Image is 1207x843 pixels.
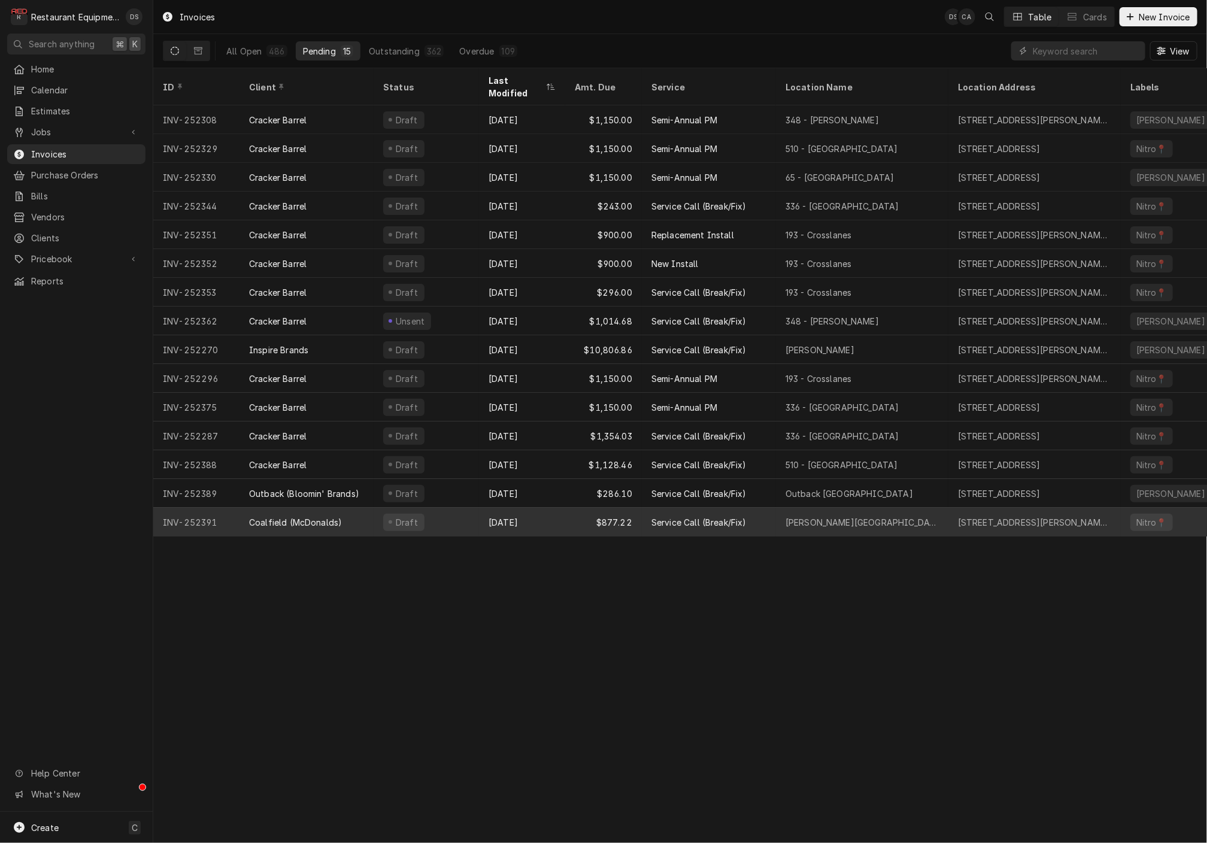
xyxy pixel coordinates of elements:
[1135,430,1168,442] div: Nitro📍
[29,38,95,50] span: Search anything
[249,286,307,299] div: Cracker Barrel
[394,142,420,155] div: Draft
[153,364,239,393] div: INV-252296
[7,249,145,269] a: Go to Pricebook
[249,372,307,385] div: Cracker Barrel
[651,315,747,328] div: Service Call (Break/Fix)
[7,34,145,54] button: Search anything⌘K
[565,192,642,220] div: $243.00
[394,229,420,241] div: Draft
[249,516,342,529] div: Coalfield (McDonalds)
[651,344,747,356] div: Service Call (Break/Fix)
[786,487,913,500] div: Outback [GEOGRAPHIC_DATA]
[575,81,630,93] div: Amt. Due
[489,74,544,99] div: Last Modified
[394,257,420,270] div: Draft
[958,142,1041,155] div: [STREET_ADDRESS]
[958,81,1109,93] div: Location Address
[565,163,642,192] div: $1,150.00
[394,344,420,356] div: Draft
[786,81,936,93] div: Location Name
[958,401,1041,414] div: [STREET_ADDRESS]
[153,421,239,450] div: INV-252287
[651,81,764,93] div: Service
[479,192,565,220] div: [DATE]
[1136,11,1193,23] span: New Invoice
[565,393,642,421] div: $1,150.00
[153,220,239,249] div: INV-252351
[394,286,420,299] div: Draft
[479,450,565,479] div: [DATE]
[394,459,420,471] div: Draft
[116,38,124,50] span: ⌘
[786,372,852,385] div: 193 - Crosslanes
[7,122,145,142] a: Go to Jobs
[479,393,565,421] div: [DATE]
[980,7,999,26] button: Open search
[31,232,139,244] span: Clients
[479,220,565,249] div: [DATE]
[394,171,420,184] div: Draft
[958,229,1111,241] div: [STREET_ADDRESS][PERSON_NAME][PERSON_NAME]
[31,253,122,265] span: Pricebook
[565,479,642,508] div: $286.10
[249,257,307,270] div: Cracker Barrel
[249,200,307,213] div: Cracker Barrel
[126,8,142,25] div: DS
[394,114,420,126] div: Draft
[958,114,1111,126] div: [STREET_ADDRESS][PERSON_NAME][PERSON_NAME]
[958,516,1111,529] div: [STREET_ADDRESS][PERSON_NAME][PERSON_NAME]
[479,479,565,508] div: [DATE]
[1135,286,1168,299] div: Nitro📍
[479,335,565,364] div: [DATE]
[249,114,307,126] div: Cracker Barrel
[394,200,420,213] div: Draft
[394,315,426,328] div: Unsent
[249,315,307,328] div: Cracker Barrel
[958,257,1111,270] div: [STREET_ADDRESS][PERSON_NAME][PERSON_NAME]
[153,249,239,278] div: INV-252352
[226,45,262,57] div: All Open
[651,487,747,500] div: Service Call (Break/Fix)
[343,45,351,57] div: 15
[31,823,59,833] span: Create
[651,114,717,126] div: Semi-Annual PM
[7,101,145,121] a: Estimates
[786,430,899,442] div: 336 - [GEOGRAPHIC_DATA]
[651,401,717,414] div: Semi-Annual PM
[153,335,239,364] div: INV-252270
[479,249,565,278] div: [DATE]
[958,430,1041,442] div: [STREET_ADDRESS]
[786,114,879,126] div: 348 - [PERSON_NAME]
[1135,257,1168,270] div: Nitro📍
[153,163,239,192] div: INV-252330
[7,80,145,100] a: Calendar
[479,134,565,163] div: [DATE]
[1150,41,1197,60] button: View
[1135,401,1168,414] div: Nitro📍
[958,372,1111,385] div: [STREET_ADDRESS][PERSON_NAME][PERSON_NAME]
[31,190,139,202] span: Bills
[565,450,642,479] div: $1,128.46
[958,487,1041,500] div: [STREET_ADDRESS]
[7,207,145,227] a: Vendors
[459,45,494,57] div: Overdue
[1135,229,1168,241] div: Nitro📍
[249,430,307,442] div: Cracker Barrel
[394,372,420,385] div: Draft
[249,487,359,500] div: Outback (Bloomin' Brands)
[153,393,239,421] div: INV-252375
[651,171,717,184] div: Semi-Annual PM
[502,45,515,57] div: 109
[479,307,565,335] div: [DATE]
[786,257,852,270] div: 193 - Crosslanes
[7,59,145,79] a: Home
[786,315,879,328] div: 348 - [PERSON_NAME]
[786,229,852,241] div: 193 - Crosslanes
[249,171,307,184] div: Cracker Barrel
[651,459,747,471] div: Service Call (Break/Fix)
[11,8,28,25] div: R
[249,81,362,93] div: Client
[1135,459,1168,471] div: Nitro📍
[394,430,420,442] div: Draft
